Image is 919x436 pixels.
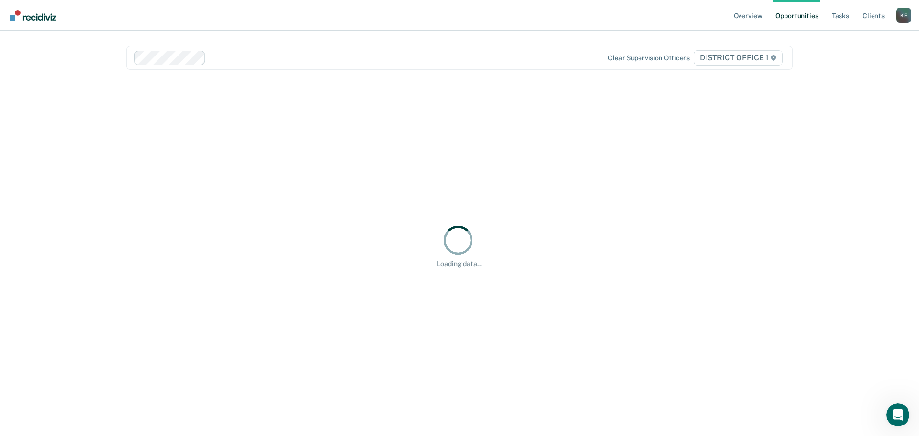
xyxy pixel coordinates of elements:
[896,8,911,23] button: Profile dropdown button
[608,54,689,62] div: Clear supervision officers
[10,10,56,21] img: Recidiviz
[694,50,783,66] span: DISTRICT OFFICE 1
[896,8,911,23] div: K E
[886,403,909,426] iframe: Intercom live chat
[437,260,482,268] div: Loading data...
